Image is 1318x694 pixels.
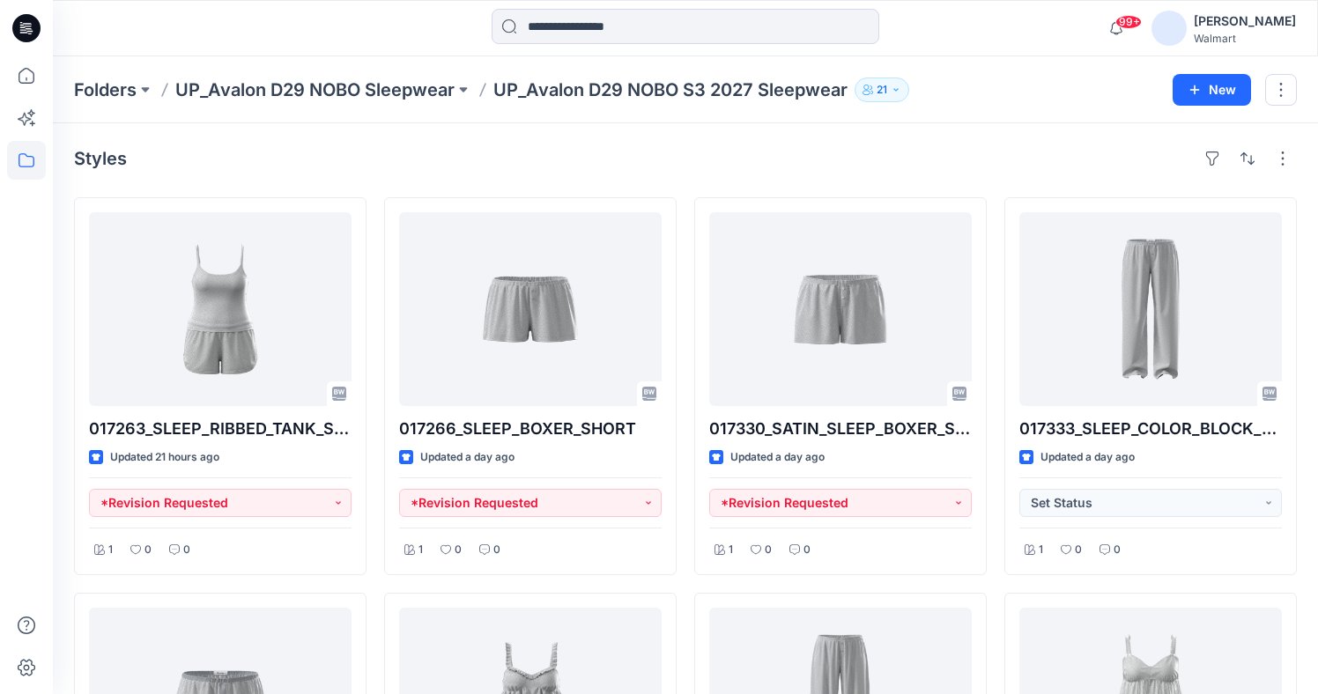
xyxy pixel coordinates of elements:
[74,148,127,169] h4: Styles
[855,78,909,102] button: 21
[399,417,662,441] p: 017266_SLEEP_BOXER_SHORT
[1151,11,1187,46] img: avatar
[183,541,190,559] p: 0
[1194,32,1296,45] div: Walmart
[455,541,462,559] p: 0
[420,448,515,467] p: Updated a day ago
[108,541,113,559] p: 1
[1115,15,1142,29] span: 99+
[803,541,811,559] p: 0
[1040,448,1135,467] p: Updated a day ago
[1039,541,1043,559] p: 1
[877,80,887,100] p: 21
[729,541,733,559] p: 1
[1019,212,1282,406] a: 017333_SLEEP_COLOR_BLOCK_PANT
[730,448,825,467] p: Updated a day ago
[1075,541,1082,559] p: 0
[1194,11,1296,32] div: [PERSON_NAME]
[1019,417,1282,441] p: 017333_SLEEP_COLOR_BLOCK_PANT
[110,448,219,467] p: Updated 21 hours ago
[765,541,772,559] p: 0
[89,417,352,441] p: 017263_SLEEP_RIBBED_TANK_SHORTS_SET
[74,78,137,102] a: Folders
[709,212,972,406] a: 017330_SATIN_SLEEP_BOXER_SHORT
[493,78,848,102] p: UP_Avalon D29 NOBO S3 2027 Sleepwear
[418,541,423,559] p: 1
[399,212,662,406] a: 017266_SLEEP_BOXER_SHORT
[89,212,352,406] a: 017263_SLEEP_RIBBED_TANK_SHORTS_SET
[493,541,500,559] p: 0
[144,541,152,559] p: 0
[709,417,972,441] p: 017330_SATIN_SLEEP_BOXER_SHORT
[175,78,455,102] a: UP_Avalon D29 NOBO Sleepwear
[1114,541,1121,559] p: 0
[1173,74,1251,106] button: New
